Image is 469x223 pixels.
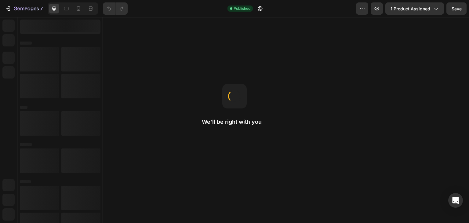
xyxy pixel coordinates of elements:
button: 1 product assigned [385,2,444,15]
span: Published [234,6,250,11]
div: Open Intercom Messenger [448,193,463,208]
div: Undo/Redo [103,2,128,15]
h2: We'll be right with you [202,118,267,126]
button: 7 [2,2,45,15]
button: Save [446,2,467,15]
span: Save [452,6,462,11]
p: 7 [40,5,43,12]
span: 1 product assigned [391,5,430,12]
